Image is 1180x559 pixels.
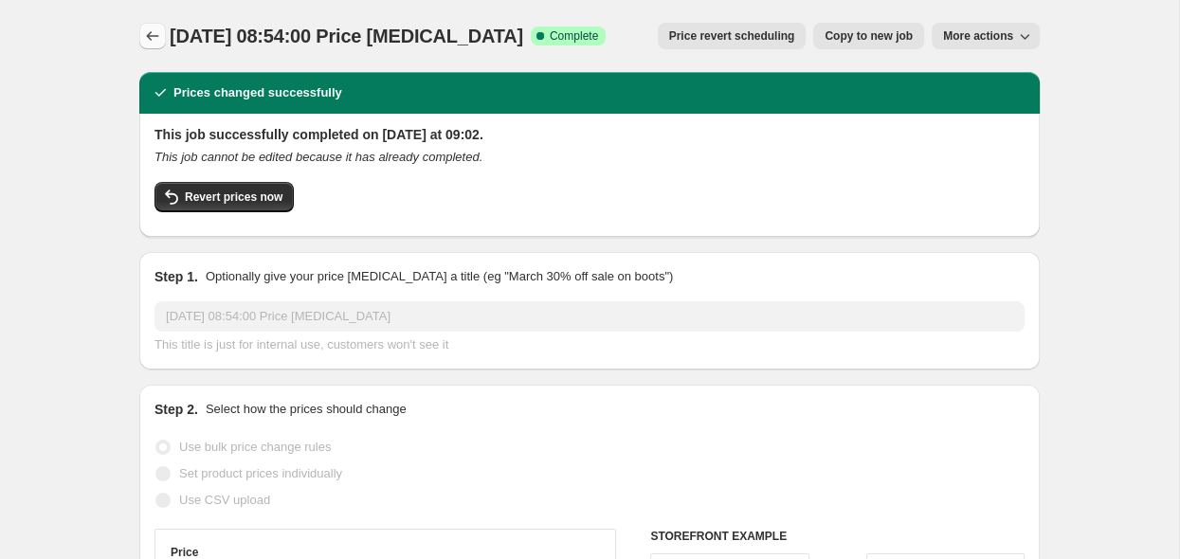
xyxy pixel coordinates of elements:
[825,28,913,44] span: Copy to new job
[139,23,166,49] button: Price change jobs
[650,529,1025,544] h6: STOREFRONT EXAMPLE
[932,23,1040,49] button: More actions
[154,150,482,164] i: This job cannot be edited because it has already completed.
[154,301,1025,332] input: 30% off holiday sale
[154,337,448,352] span: This title is just for internal use, customers won't see it
[185,189,282,205] span: Revert prices now
[550,28,598,44] span: Complete
[179,466,342,480] span: Set product prices individually
[669,28,795,44] span: Price revert scheduling
[813,23,924,49] button: Copy to new job
[206,400,407,419] p: Select how the prices should change
[154,400,198,419] h2: Step 2.
[173,83,342,102] h2: Prices changed successfully
[154,125,1025,144] h2: This job successfully completed on [DATE] at 09:02.
[170,26,523,46] span: [DATE] 08:54:00 Price [MEDICAL_DATA]
[179,493,270,507] span: Use CSV upload
[154,267,198,286] h2: Step 1.
[179,440,331,454] span: Use bulk price change rules
[206,267,673,286] p: Optionally give your price [MEDICAL_DATA] a title (eg "March 30% off sale on boots")
[943,28,1013,44] span: More actions
[154,182,294,212] button: Revert prices now
[658,23,807,49] button: Price revert scheduling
